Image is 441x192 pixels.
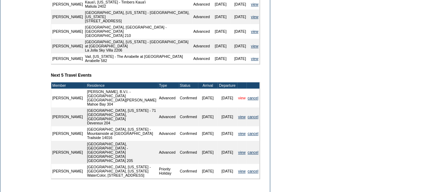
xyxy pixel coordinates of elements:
td: Confirmed [179,164,198,178]
td: [PERSON_NAME] [51,141,84,164]
td: Advanced [192,53,211,64]
a: view [251,56,258,61]
td: Departure [218,82,237,89]
td: [DATE] [198,107,218,126]
td: [GEOGRAPHIC_DATA], [US_STATE] - [GEOGRAPHIC_DATA], [US_STATE] WaterColor, [STREET_ADDRESS] [86,164,158,178]
td: [DATE] [218,141,237,164]
td: [GEOGRAPHIC_DATA], [GEOGRAPHIC_DATA] - [GEOGRAPHIC_DATA] [GEOGRAPHIC_DATA] 210 [84,24,192,39]
td: [PERSON_NAME] [51,24,84,39]
td: [DATE] [218,164,237,178]
td: Priority Holiday [158,164,179,178]
td: Confirmed [179,126,198,141]
td: Vail, [US_STATE] - The Arrabelle at [GEOGRAPHIC_DATA] Arrabelle 582 [84,53,192,64]
td: [PERSON_NAME], B.V.I. - [GEOGRAPHIC_DATA] [GEOGRAPHIC_DATA][PERSON_NAME] Mahoe Bay 304 [86,89,158,107]
td: [PERSON_NAME] [51,164,84,178]
td: [DATE] [211,39,230,53]
td: Advanced [192,9,211,24]
a: view [251,44,258,48]
td: [DATE] [211,9,230,24]
td: [DATE] [230,39,250,53]
a: view [251,2,258,6]
td: Advanced [192,24,211,39]
td: [PERSON_NAME] [51,39,84,53]
b: Next 5 Travel Events [51,73,92,78]
td: [DATE] [218,89,237,107]
td: [DATE] [218,126,237,141]
td: [DATE] [198,126,218,141]
td: Advanced [158,89,179,107]
td: [PERSON_NAME] [51,126,84,141]
td: [PERSON_NAME] [51,9,84,24]
td: Residence [86,82,158,89]
a: view [238,150,245,154]
a: cancel [248,115,258,119]
td: Advanced [158,141,179,164]
td: Advanced [158,107,179,126]
td: [DATE] [211,24,230,39]
td: Type [158,82,179,89]
td: Confirmed [179,89,198,107]
td: [DATE] [230,53,250,64]
a: view [238,115,245,119]
td: Status [179,82,198,89]
td: [DATE] [198,141,218,164]
td: Confirmed [179,107,198,126]
td: [PERSON_NAME] [51,107,84,126]
a: cancel [248,150,258,154]
td: [GEOGRAPHIC_DATA], [US_STATE] - Mountainside at [GEOGRAPHIC_DATA] Trailside 14016 [86,126,158,141]
td: Advanced [158,126,179,141]
td: [DATE] [198,164,218,178]
td: [PERSON_NAME] [51,53,84,64]
td: [GEOGRAPHIC_DATA], [US_STATE] - [GEOGRAPHIC_DATA], [US_STATE] [STREET_ADDRESS] [84,9,192,24]
a: cancel [248,96,258,100]
td: [GEOGRAPHIC_DATA], [US_STATE] - 71 [GEOGRAPHIC_DATA], [GEOGRAPHIC_DATA] Devereux 204 [86,107,158,126]
td: Confirmed [179,141,198,164]
td: [DATE] [211,53,230,64]
td: [DATE] [230,24,250,39]
td: [PERSON_NAME] [51,89,84,107]
td: Advanced [192,39,211,53]
a: cancel [248,169,258,173]
td: Member [51,82,84,89]
a: cancel [248,131,258,136]
td: [DATE] [218,107,237,126]
td: Arrival [198,82,218,89]
a: view [251,15,258,19]
td: [DATE] [198,89,218,107]
a: view [238,169,245,173]
a: view [238,96,245,100]
td: [DATE] [230,9,250,24]
td: [GEOGRAPHIC_DATA], [GEOGRAPHIC_DATA] - [GEOGRAPHIC_DATA] [GEOGRAPHIC_DATA] [GEOGRAPHIC_DATA] 205 [86,141,158,164]
a: view [251,29,258,33]
td: [GEOGRAPHIC_DATA], [US_STATE] - [GEOGRAPHIC_DATA] at [GEOGRAPHIC_DATA] La Jolla Sky Villa 2206 [84,39,192,53]
a: view [238,131,245,136]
